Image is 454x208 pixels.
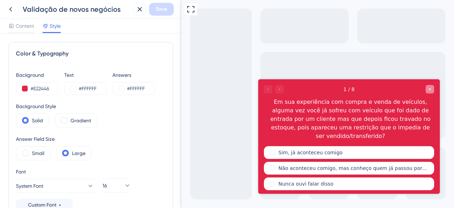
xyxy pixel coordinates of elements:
[23,4,131,14] div: Validação de novos negócios
[103,178,131,193] button: 16
[32,116,43,125] label: Solid
[16,49,166,58] div: Color & Typography
[16,71,59,79] div: Background
[156,5,167,14] span: Save
[64,71,107,79] div: Text
[149,3,174,16] button: Save
[77,79,258,194] iframe: UserGuiding Survey
[72,149,85,158] label: Large
[112,71,155,79] div: Answers
[16,135,92,143] div: Answer Field Size
[32,149,44,158] label: Small
[16,182,43,190] span: System Font
[103,181,107,190] span: 16
[50,22,61,30] span: Style
[16,22,34,30] span: Content
[16,179,94,193] button: System Font
[71,116,91,125] label: Gradient
[16,102,97,111] div: Background Style
[16,167,94,176] div: Font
